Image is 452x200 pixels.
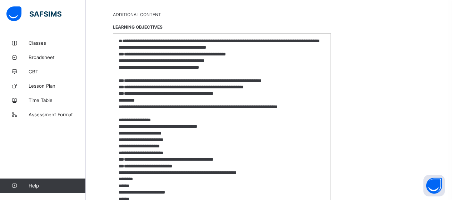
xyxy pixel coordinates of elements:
span: Lesson Plan [29,83,86,89]
span: Classes [29,40,86,46]
span: Assessment Format [29,112,86,117]
span: LEARNING OBJECTIVES [113,21,331,33]
span: CBT [29,69,86,74]
span: Broadsheet [29,54,86,60]
span: Help [29,183,85,189]
img: safsims [6,6,61,21]
span: Time Table [29,97,86,103]
span: Additional Content [113,12,425,17]
button: Open asap [423,175,445,196]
